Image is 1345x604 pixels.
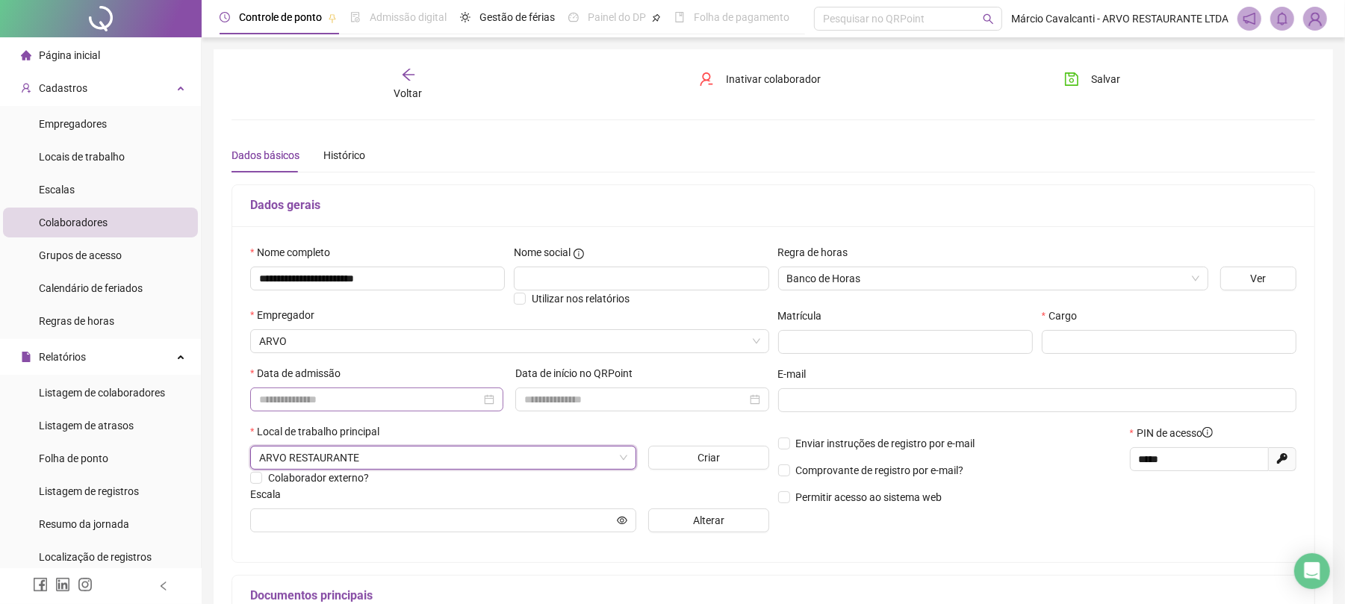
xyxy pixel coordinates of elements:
[515,365,642,382] label: Data de início no QRPoint
[39,351,86,363] span: Relatórios
[21,83,31,93] span: user-add
[1294,553,1330,589] div: Open Intercom Messenger
[652,13,661,22] span: pushpin
[401,67,416,82] span: arrow-left
[259,446,627,469] span: RUA DJALMA FARIAS, TORREÃO
[259,330,760,352] span: SFC SERVIÇOS E BUFÊ LTDA
[370,11,447,23] span: Admissão digital
[39,387,165,399] span: Listagem de colaboradores
[39,217,108,228] span: Colaboradores
[21,50,31,60] span: home
[694,11,789,23] span: Folha de pagamento
[39,518,129,530] span: Resumo da jornada
[568,12,579,22] span: dashboard
[778,308,832,324] label: Matrícula
[532,293,630,305] span: Utilizar nos relatórios
[1304,7,1326,30] img: 52917
[232,147,299,164] div: Dados básicos
[648,508,769,532] button: Alterar
[778,244,858,261] label: Regra de horas
[39,420,134,432] span: Listagem de atrasos
[55,577,70,592] span: linkedin
[983,13,994,25] span: search
[250,307,324,323] label: Empregador
[328,13,337,22] span: pushpin
[617,515,627,526] span: eye
[787,267,1199,290] span: Banco de Horas
[220,12,230,22] span: clock-circle
[250,486,291,502] label: Escala
[250,196,1296,214] h5: Dados gerais
[394,87,423,99] span: Voltar
[514,244,571,261] span: Nome social
[39,282,143,294] span: Calendário de feriados
[726,71,821,87] span: Inativar colaborador
[39,82,87,94] span: Cadastros
[1064,72,1079,87] span: save
[39,118,107,130] span: Empregadores
[699,72,714,87] span: user-delete
[796,438,975,449] span: Enviar instruções de registro por e-mail
[239,11,322,23] span: Controle de ponto
[39,485,139,497] span: Listagem de registros
[1011,10,1228,27] span: Márcio Cavalcanti - ARVO RESTAURANTE LTDA
[588,11,646,23] span: Painel do DP
[158,581,169,591] span: left
[250,365,350,382] label: Data de admissão
[250,423,389,440] label: Local de trabalho principal
[574,249,584,259] span: info-circle
[39,49,100,61] span: Página inicial
[39,452,108,464] span: Folha de ponto
[1053,67,1131,91] button: Salvar
[33,577,48,592] span: facebook
[39,249,122,261] span: Grupos de acesso
[1137,425,1213,441] span: PIN de acesso
[21,352,31,362] span: file
[78,577,93,592] span: instagram
[1276,12,1289,25] span: bell
[460,12,470,22] span: sun
[796,491,942,503] span: Permitir acesso ao sistema web
[1243,12,1256,25] span: notification
[479,11,555,23] span: Gestão de férias
[39,184,75,196] span: Escalas
[1091,71,1120,87] span: Salvar
[350,12,361,22] span: file-done
[39,315,114,327] span: Regras de horas
[674,12,685,22] span: book
[648,446,769,470] button: Criar
[268,472,369,484] span: Colaborador externo?
[1202,427,1213,438] span: info-circle
[698,449,720,466] span: Criar
[1250,270,1266,287] span: Ver
[693,512,724,529] span: Alterar
[778,366,816,382] label: E-mail
[1220,267,1296,290] button: Ver
[688,67,832,91] button: Inativar colaborador
[39,551,152,563] span: Localização de registros
[250,244,340,261] label: Nome completo
[39,151,125,163] span: Locais de trabalho
[323,147,365,164] div: Histórico
[1042,308,1087,324] label: Cargo
[796,464,964,476] span: Comprovante de registro por e-mail?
